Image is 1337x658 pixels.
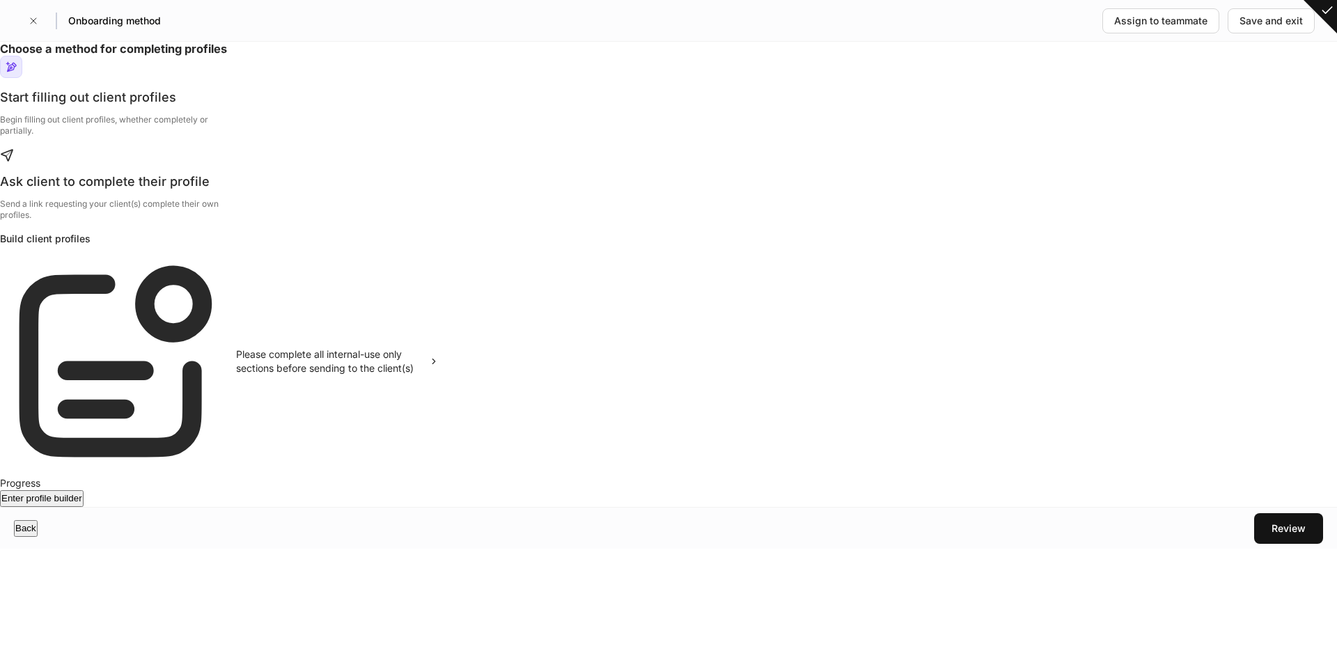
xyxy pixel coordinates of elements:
[14,520,38,537] button: Back
[1254,513,1323,544] button: Review
[1114,14,1207,28] div: Assign to teammate
[1228,8,1315,33] button: Save and exit
[1,492,82,506] div: Enter profile builder
[1102,8,1219,33] button: Assign to teammate
[1272,522,1306,535] div: Review
[68,14,161,28] h5: Onboarding method
[236,347,418,375] div: Please complete all internal-use only sections before sending to the client(s)
[15,522,36,535] div: Back
[1240,14,1303,28] div: Save and exit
